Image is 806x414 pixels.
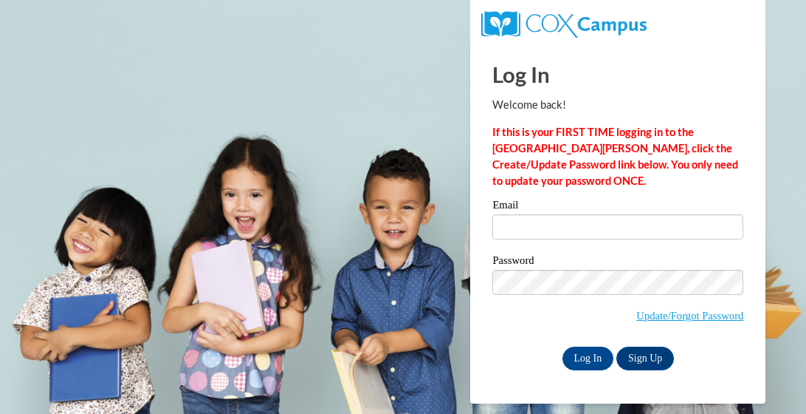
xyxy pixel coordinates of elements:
[492,200,743,214] label: Email
[492,97,743,113] p: Welcome back!
[636,310,743,322] a: Update/Forgot Password
[481,11,646,38] img: COX Campus
[562,347,614,370] input: Log In
[492,255,743,270] label: Password
[492,126,738,187] strong: If this is your FIRST TIME logging in to the [GEOGRAPHIC_DATA][PERSON_NAME], click the Create/Upd...
[492,59,743,89] h1: Log In
[616,347,674,370] a: Sign Up
[481,17,646,30] a: COX Campus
